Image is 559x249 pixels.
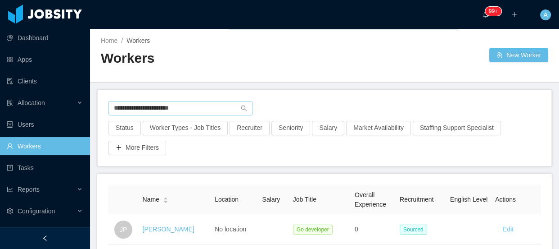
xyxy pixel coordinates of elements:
[7,51,83,69] a: icon: appstoreApps
[211,215,258,244] td: No location
[400,225,427,235] span: Sourced
[143,195,159,204] span: Name
[126,37,150,44] span: Workers
[230,121,270,135] button: Recruiter
[163,196,168,202] div: Sort
[450,196,487,203] span: English Level
[489,48,548,62] button: icon: usergroup-addNew Worker
[271,121,310,135] button: Seniority
[346,121,411,135] button: Market Availability
[293,225,333,235] span: Go developer
[108,121,141,135] button: Status
[143,121,228,135] button: Worker Types - Job Titles
[18,99,45,106] span: Allocation
[7,137,83,155] a: icon: userWorkers
[7,208,13,214] i: icon: setting
[18,207,55,215] span: Configuration
[312,121,344,135] button: Salary
[413,121,501,135] button: Staffing Support Specialist
[503,226,514,233] a: Edit
[543,9,547,20] span: A
[7,29,83,47] a: icon: pie-chartDashboard
[482,11,489,18] i: icon: bell
[121,37,123,44] span: /
[120,221,127,239] span: JP
[7,72,83,90] a: icon: auditClients
[163,196,168,199] i: icon: caret-up
[511,11,518,18] i: icon: plus
[241,105,247,111] i: icon: search
[495,196,516,203] span: Actions
[7,115,83,134] a: icon: robotUsers
[215,196,239,203] span: Location
[7,159,83,177] a: icon: profileTasks
[293,196,316,203] span: Job Title
[7,100,13,106] i: icon: solution
[163,199,168,202] i: icon: caret-down
[108,141,166,155] button: icon: plusMore Filters
[143,226,194,233] a: [PERSON_NAME]
[400,196,433,203] span: Recruitment
[485,7,501,16] sup: 159
[7,186,13,193] i: icon: line-chart
[400,226,431,233] a: Sourced
[262,196,280,203] span: Salary
[18,186,40,193] span: Reports
[351,215,396,244] td: 0
[101,49,325,68] h2: Workers
[355,191,386,208] span: Overall Experience
[101,37,117,44] a: Home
